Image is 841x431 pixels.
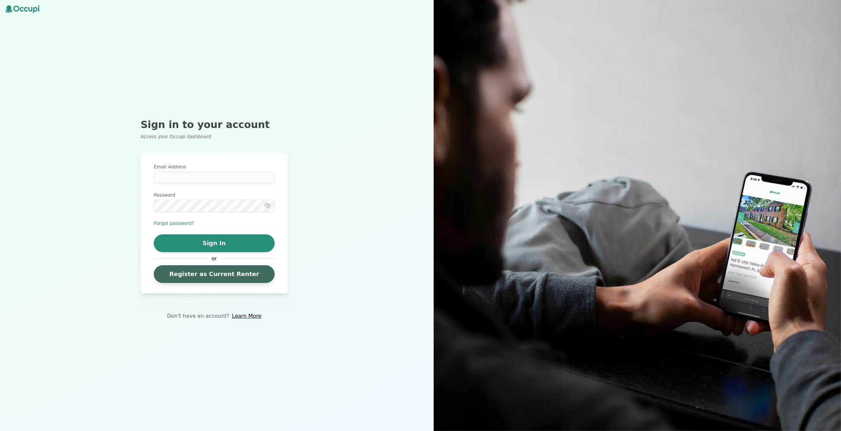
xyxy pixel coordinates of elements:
label: Password [154,192,275,198]
label: Email Address [154,163,275,170]
button: Forgot password? [154,220,194,226]
p: Access your Occupi dashboard [141,133,288,140]
a: Learn More [232,312,261,320]
button: Sign In [154,234,275,252]
h2: Sign in to your account [141,119,288,131]
p: Don't have an account? [167,312,229,320]
a: Register as Current Renter [154,265,275,283]
span: or [208,255,220,263]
